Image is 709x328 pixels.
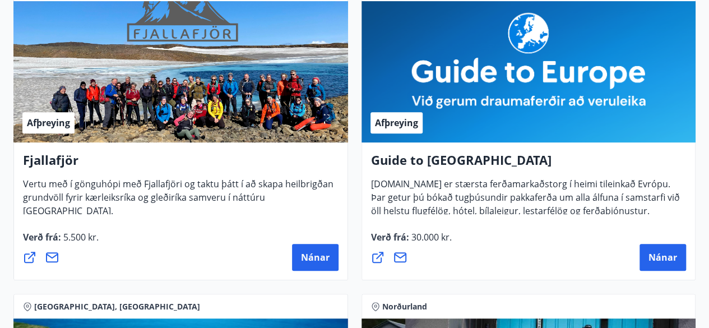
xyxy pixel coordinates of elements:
h4: Fjallafjör [23,151,339,177]
span: [GEOGRAPHIC_DATA], [GEOGRAPHIC_DATA] [34,301,200,312]
h4: Guide to [GEOGRAPHIC_DATA] [371,151,687,177]
span: Afþreying [27,117,70,129]
span: Nánar [648,251,677,264]
span: 30.000 kr. [409,231,452,243]
span: Vertu með í gönguhópi með Fjallafjöri og taktu þátt í að skapa heilbrigðan grundvöll fyrir kærlei... [23,178,333,226]
span: Norðurland [382,301,427,312]
span: [DOMAIN_NAME] er stærsta ferðamarkaðstorg í heimi tileinkað Evrópu. Þar getur þú bókað tugþúsundi... [371,178,680,226]
span: Verð frá : [371,231,452,252]
span: 5.500 kr. [61,231,99,243]
span: Afþreying [375,117,418,129]
button: Nánar [640,244,686,271]
span: Nánar [301,251,330,264]
span: Verð frá : [23,231,99,252]
button: Nánar [292,244,339,271]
